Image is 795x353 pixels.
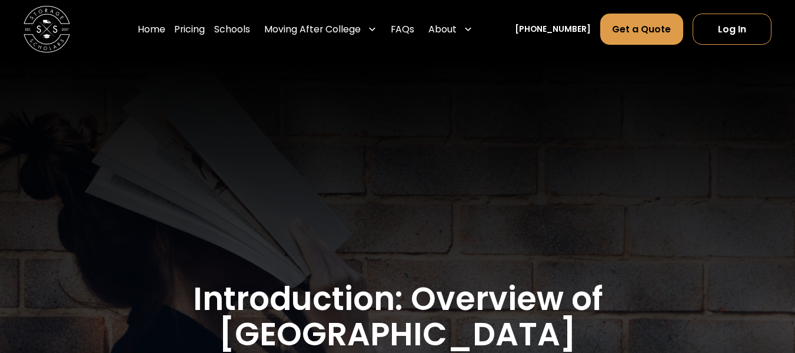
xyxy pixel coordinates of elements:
[138,13,165,45] a: Home
[600,14,684,45] a: Get a Quote
[260,13,381,45] div: Moving After College
[391,13,414,45] a: FAQs
[24,6,70,52] a: home
[693,14,771,45] a: Log In
[264,22,361,37] div: Moving After College
[24,282,772,352] h1: Introduction: Overview of [GEOGRAPHIC_DATA]
[515,23,591,35] a: [PHONE_NUMBER]
[24,6,70,52] img: Storage Scholars main logo
[428,22,457,37] div: About
[214,13,250,45] a: Schools
[174,13,205,45] a: Pricing
[424,13,477,45] div: About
